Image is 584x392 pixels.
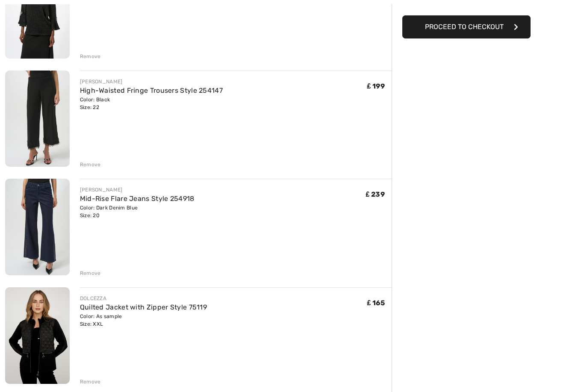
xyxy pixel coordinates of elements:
[80,161,101,168] div: Remove
[402,15,531,38] button: Proceed to Checkout
[80,96,223,111] div: Color: Black Size: 22
[5,179,70,275] img: Mid-Rise Flare Jeans Style 254918
[5,71,70,167] img: High-Waisted Fringe Trousers Style 254147
[5,287,70,384] img: Quilted Jacket with Zipper Style 75119
[80,53,101,60] div: Remove
[80,204,195,219] div: Color: Dark Denim Blue Size: 20
[80,303,207,311] a: Quilted Jacket with Zipper Style 75119
[367,82,385,90] span: ₤ 199
[367,299,385,307] span: ₤ 165
[80,78,223,85] div: [PERSON_NAME]
[80,195,195,203] a: Mid-Rise Flare Jeans Style 254918
[80,378,101,386] div: Remove
[80,269,101,277] div: Remove
[80,312,207,328] div: Color: As sample Size: XXL
[425,23,504,31] span: Proceed to Checkout
[80,186,195,194] div: [PERSON_NAME]
[80,295,207,302] div: DOLCEZZA
[80,86,223,94] a: High-Waisted Fringe Trousers Style 254147
[366,190,385,198] span: ₤ 239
